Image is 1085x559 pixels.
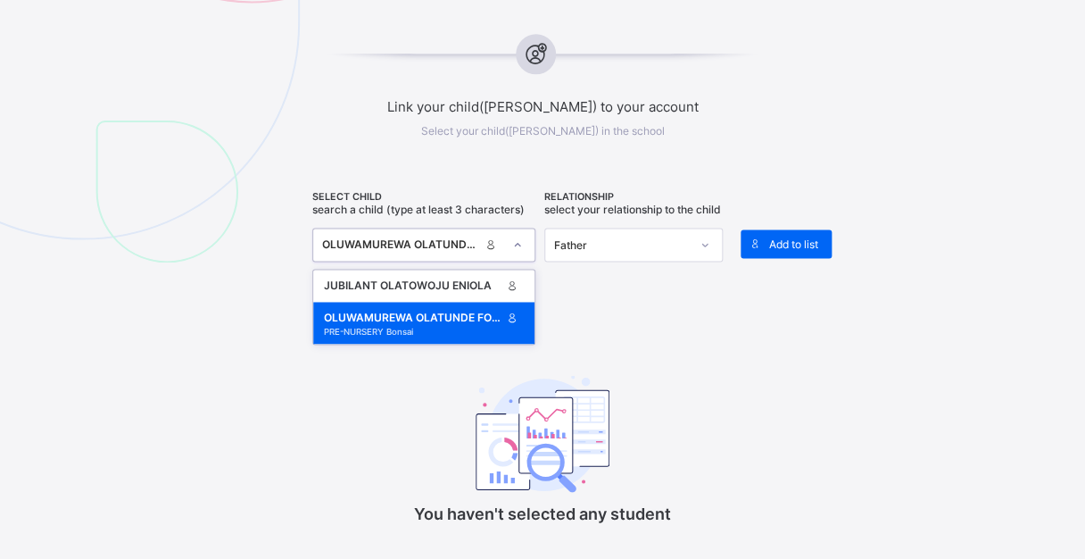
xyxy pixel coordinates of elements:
span: RELATIONSHIP [544,191,723,203]
span: Add to list [769,238,818,251]
span: Select your relationship to the child [544,203,721,216]
span: SELECT CHILD [312,191,535,203]
div: OLUWAMUREWA OLATUNDE FOLARERA-MAY [322,236,480,254]
div: OLUWAMUREWA OLATUNDE FOLARERA-MAY [324,309,501,327]
span: Link your child([PERSON_NAME]) to your account [271,98,814,115]
span: Search a child (type at least 3 characters) [312,203,525,216]
div: JUBILANT OLATOWOJU ENIOLA [324,277,501,295]
div: Father [554,238,690,252]
p: You haven't selected any student [364,504,721,522]
div: You haven't selected any student [364,326,721,550]
span: Select your child([PERSON_NAME]) in the school [421,124,665,138]
img: classEmptyState.7d4ec5dc6d57f4e1adfd249b62c1c528.svg [476,375,609,493]
div: PRE-NURSERY Bonsai [324,327,524,337]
